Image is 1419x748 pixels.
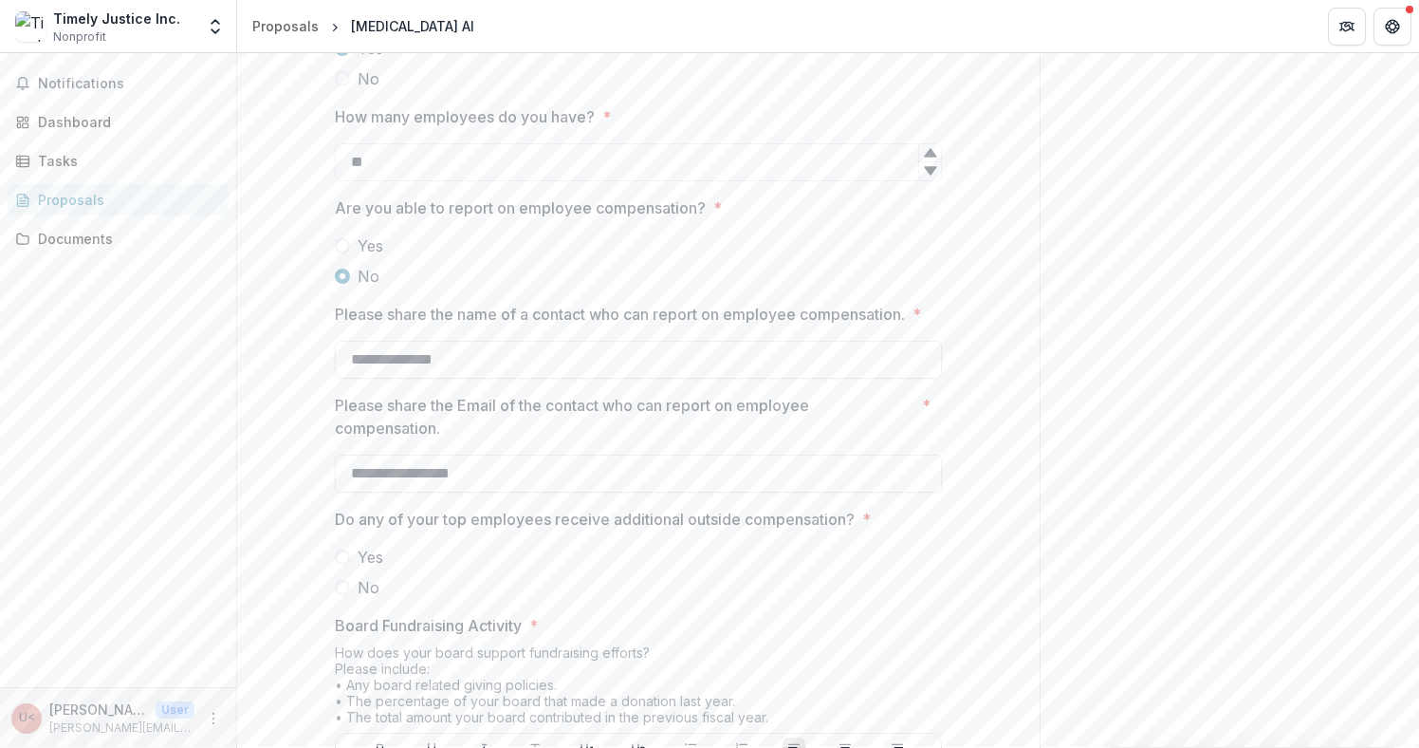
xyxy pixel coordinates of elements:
div: Timely Justice Inc. [53,9,180,28]
a: Proposals [8,184,229,215]
button: Notifications [8,68,229,99]
div: Proposals [38,190,213,210]
span: No [358,576,379,599]
a: Documents [8,223,229,254]
div: How does your board support fundraising efforts? Please include: • Any board related giving polic... [335,645,942,733]
button: Get Help [1373,8,1411,46]
p: Are you able to report on employee compensation? [335,196,706,219]
button: Partners [1328,8,1366,46]
span: Notifications [38,76,221,92]
span: No [358,67,379,90]
img: Timely Justice Inc. [15,11,46,42]
div: Dashboard [38,112,213,132]
p: User [156,701,194,719]
p: Do any of your top employees receive additional outside compensation? [335,508,855,531]
span: Yes [358,234,383,257]
button: More [202,707,225,730]
span: No [358,265,379,288]
div: Documents [38,229,213,249]
div: Utkarsh Saxena <utkarsh@adalat.ai> [19,712,35,724]
a: Dashboard [8,106,229,138]
p: [PERSON_NAME][EMAIL_ADDRESS][MEDICAL_DATA] [49,720,194,737]
span: Nonprofit [53,28,106,46]
a: Proposals [245,12,326,40]
div: [MEDICAL_DATA] AI [351,16,474,36]
p: How many employees do you have? [335,105,595,128]
p: [PERSON_NAME] <[PERSON_NAME][EMAIL_ADDRESS][MEDICAL_DATA]> [49,700,148,720]
nav: breadcrumb [245,12,482,40]
div: Proposals [252,16,319,36]
button: Open entity switcher [202,8,229,46]
span: Yes [358,546,383,569]
p: Please share the Email of the contact who can report on employee compensation. [335,394,914,439]
a: Tasks [8,145,229,177]
p: Board Fundraising Activity [335,614,522,637]
p: Please share the name of a contact who can report on employee compensation. [335,303,905,326]
div: Tasks [38,151,213,171]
